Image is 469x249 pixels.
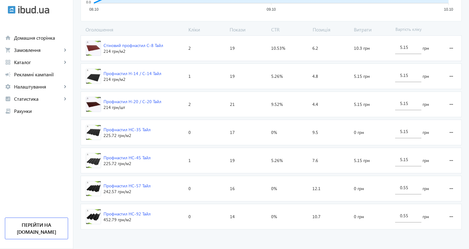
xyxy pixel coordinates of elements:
[62,84,68,90] mat-icon: keyboard_arrow_right
[86,41,101,56] img: 2361265548fab67ec52010970034126-89dcbd534a.jpg
[104,76,161,82] div: 214 грн /м2
[423,186,429,192] span: грн
[354,157,370,164] span: 5.15 грн
[14,35,68,41] span: Домашня сторінка
[86,209,101,224] img: 257436581a6cdbadd60357889863345-b9e3397827.png
[230,214,235,220] span: 14
[312,157,318,164] span: 7.6
[448,181,455,196] mat-icon: more_horiz
[5,47,11,53] mat-icon: shopping_cart
[271,73,283,79] span: 5.26%
[269,26,310,33] span: CTR
[354,101,370,107] span: 5.15 грн
[230,129,235,135] span: 17
[230,101,235,107] span: 21
[448,153,455,168] mat-icon: more_horiz
[312,129,318,135] span: 9.5
[86,153,101,168] img: 124586581a4ea522a39770477325620-b9e3397827.png
[271,214,277,220] span: 0%
[312,101,318,107] span: 4.4
[104,161,151,167] div: 225.72 грн /м2
[354,214,364,220] span: 0 грн
[423,214,429,220] span: грн
[104,189,151,195] div: 242.57 грн /м2
[267,7,276,12] tspan: 09.10
[423,101,429,107] span: грн
[354,186,364,192] span: 0 грн
[423,129,429,135] span: грн
[14,108,68,114] span: Рахунки
[188,129,191,135] span: 0
[104,127,151,133] div: Профнастил НС-35 Тайл
[188,45,191,51] span: 2
[62,59,68,65] mat-icon: keyboard_arrow_right
[423,45,429,51] span: грн
[448,97,455,112] mat-icon: more_horiz
[312,186,321,192] span: 12.1
[14,96,62,102] span: Статистика
[312,73,318,79] span: 4.8
[5,35,11,41] mat-icon: home
[271,101,283,107] span: 9.52%
[188,186,191,192] span: 0
[8,6,16,14] img: ibud.svg
[351,26,393,33] span: Витрати
[104,104,161,110] div: 214 грн /шт
[104,70,161,77] div: Профнастил Н-14 / С-14 Тайл
[188,157,191,164] span: 1
[448,41,455,56] mat-icon: more_horiz
[104,217,151,223] div: 452.79 грн /м2
[312,45,318,51] span: 6.2
[188,214,191,220] span: 0
[86,125,101,140] img: 124616581a4082db765886357212143-b9e3397827.png
[271,45,285,51] span: 10.53%
[312,214,321,220] span: 10.7
[354,129,364,135] span: 0 грн
[104,132,151,139] div: 225.72 грн /м2
[393,26,442,33] span: Вартість кліку
[104,42,163,49] div: Стіновий профнастил С-8 Тайл
[62,47,68,53] mat-icon: keyboard_arrow_right
[5,84,11,90] mat-icon: settings
[271,129,277,135] span: 0%
[104,183,151,189] div: Профнастил НС-57 Тайл
[62,96,68,102] mat-icon: keyboard_arrow_right
[354,73,370,79] span: 5.15 грн
[448,69,455,84] mat-icon: more_horiz
[86,181,101,196] img: 124596581a62b9dd8b6571011374738-b9e3397827.png
[186,26,227,33] span: Кліки
[448,125,455,140] mat-icon: more_horiz
[227,26,269,33] span: Покази
[14,59,62,65] span: Каталог
[14,84,62,90] span: Налаштування
[230,45,235,51] span: 19
[423,157,429,164] span: грн
[188,73,191,79] span: 1
[448,209,455,224] mat-icon: more_horiz
[86,1,91,4] tspan: 0.0
[86,97,101,112] img: 2352165548fdcac5c67206417831168-a934eb3fe3.jpg
[89,7,99,12] tspan: 08.10
[14,71,68,78] span: Рекламні кампанії
[230,73,235,79] span: 19
[5,218,68,239] a: Перейти на [DOMAIN_NAME]
[444,7,453,12] tspan: 10.10
[5,71,11,78] mat-icon: campaign
[104,155,151,161] div: Профнастил НС-45 Тайл
[104,99,161,105] div: Профнастил Н-20 / С-20 Тайл
[81,26,186,33] span: Оголошення
[5,59,11,65] mat-icon: grid_view
[271,157,283,164] span: 5.26%
[230,157,235,164] span: 19
[5,108,11,114] mat-icon: receipt_long
[104,48,163,54] div: 214 грн /м2
[18,6,49,14] img: ibud_text.svg
[86,69,101,84] img: 124586581a27e112e31328559318414-b9e3397827.png
[310,26,352,33] span: Позиція
[230,186,235,192] span: 16
[354,45,370,51] span: 10.3 грн
[14,47,62,53] span: Замовлення
[5,96,11,102] mat-icon: analytics
[271,186,277,192] span: 0%
[188,101,191,107] span: 2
